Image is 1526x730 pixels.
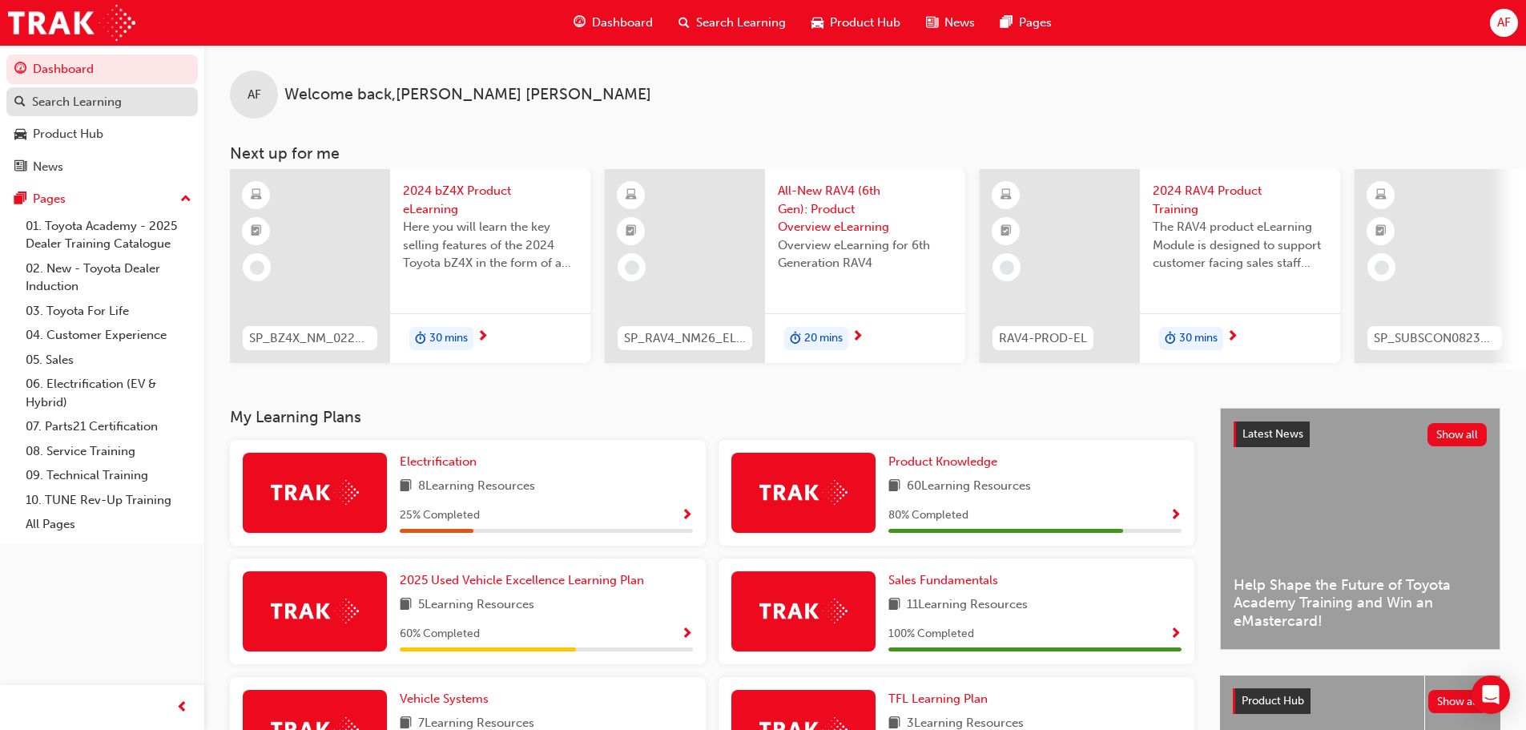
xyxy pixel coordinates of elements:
[1233,688,1488,714] a: Product HubShow all
[14,63,26,77] span: guage-icon
[1490,9,1518,37] button: AF
[418,595,534,615] span: 5 Learning Resources
[624,329,746,348] span: SP_RAV4_NM26_EL01
[778,236,952,272] span: Overview eLearning for 6th Generation RAV4
[888,573,998,587] span: Sales Fundamentals
[888,453,1004,471] a: Product Knowledge
[1000,260,1014,275] span: learningRecordVerb_NONE-icon
[230,169,590,363] a: SP_BZ4X_NM_0224_EL012024 bZ4X Product eLearningHere you will learn the key selling features of th...
[176,698,188,718] span: prev-icon
[804,329,843,348] span: 20 mins
[988,6,1065,39] a: pages-iconPages
[1153,182,1327,218] span: 2024 RAV4 Product Training
[790,329,801,349] span: duration-icon
[6,119,198,149] a: Product Hub
[888,692,988,706] span: TFL Learning Plan
[592,14,653,32] span: Dashboard
[681,509,693,523] span: Show Progress
[429,329,468,348] span: 30 mins
[400,453,483,471] a: Electrification
[1428,690,1488,713] button: Show all
[605,169,965,363] a: SP_RAV4_NM26_EL01All-New RAV4 (6th Gen): Product Overview eLearningOverview eLearning for 6th Gen...
[19,463,198,488] a: 09. Technical Training
[251,185,262,206] span: learningResourceType_ELEARNING-icon
[830,14,900,32] span: Product Hub
[681,627,693,642] span: Show Progress
[1170,624,1182,644] button: Show Progress
[19,372,198,414] a: 06. Electrification (EV & Hybrid)
[400,506,480,525] span: 25 % Completed
[626,221,637,242] span: booktick-icon
[400,595,412,615] span: book-icon
[1001,185,1012,206] span: learningResourceType_ELEARNING-icon
[926,13,938,33] span: news-icon
[284,86,651,104] span: Welcome back , [PERSON_NAME] [PERSON_NAME]
[6,184,198,214] button: Pages
[250,260,264,275] span: learningRecordVerb_NONE-icon
[907,595,1028,615] span: 11 Learning Resources
[1374,329,1496,348] span: SP_SUBSCON0823_EL
[574,13,586,33] span: guage-icon
[19,414,198,439] a: 07. Parts21 Certification
[230,408,1194,426] h3: My Learning Plans
[1170,627,1182,642] span: Show Progress
[888,571,1005,590] a: Sales Fundamentals
[14,95,26,110] span: search-icon
[248,86,261,104] span: AF
[400,454,477,469] span: Electrification
[204,144,1526,163] h3: Next up for me
[1153,218,1327,272] span: The RAV4 product eLearning Module is designed to support customer facing sales staff with introdu...
[852,330,864,345] span: next-icon
[1019,14,1052,32] span: Pages
[980,169,1340,363] a: RAV4-PROD-EL2024 RAV4 Product TrainingThe RAV4 product eLearning Module is designed to support cu...
[251,221,262,242] span: booktick-icon
[19,323,198,348] a: 04. Customer Experience
[418,477,535,497] span: 8 Learning Resources
[400,573,644,587] span: 2025 Used Vehicle Excellence Learning Plan
[32,93,122,111] div: Search Learning
[19,348,198,373] a: 05. Sales
[1234,576,1487,631] span: Help Shape the Future of Toyota Academy Training and Win an eMastercard!
[888,506,968,525] span: 80 % Completed
[1001,221,1012,242] span: booktick-icon
[403,182,578,218] span: 2024 bZ4X Product eLearning
[907,477,1031,497] span: 60 Learning Resources
[1472,676,1510,714] div: Open Intercom Messenger
[19,214,198,256] a: 01. Toyota Academy - 2025 Dealer Training Catalogue
[1170,506,1182,526] button: Show Progress
[678,13,690,33] span: search-icon
[400,690,495,708] a: Vehicle Systems
[888,625,974,643] span: 100 % Completed
[778,182,952,236] span: All-New RAV4 (6th Gen): Product Overview eLearning
[811,13,823,33] span: car-icon
[14,160,26,175] span: news-icon
[626,185,637,206] span: learningResourceType_ELEARNING-icon
[400,571,650,590] a: 2025 Used Vehicle Excellence Learning Plan
[561,6,666,39] a: guage-iconDashboard
[19,439,198,464] a: 08. Service Training
[1375,221,1387,242] span: booktick-icon
[913,6,988,39] a: news-iconNews
[681,624,693,644] button: Show Progress
[33,125,103,143] div: Product Hub
[1179,329,1218,348] span: 30 mins
[271,480,359,505] img: Trak
[6,51,198,184] button: DashboardSearch LearningProduct HubNews
[1375,260,1389,275] span: learningRecordVerb_NONE-icon
[271,599,359,623] img: Trak
[1001,13,1013,33] span: pages-icon
[33,158,63,176] div: News
[19,299,198,324] a: 03. Toyota For Life
[8,5,135,41] img: Trak
[888,454,997,469] span: Product Knowledge
[1375,185,1387,206] span: learningResourceType_ELEARNING-icon
[799,6,913,39] a: car-iconProduct Hub
[1170,509,1182,523] span: Show Progress
[888,477,900,497] span: book-icon
[6,152,198,182] a: News
[1497,14,1511,32] span: AF
[1242,427,1303,441] span: Latest News
[19,488,198,513] a: 10. TUNE Rev-Up Training
[33,190,66,208] div: Pages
